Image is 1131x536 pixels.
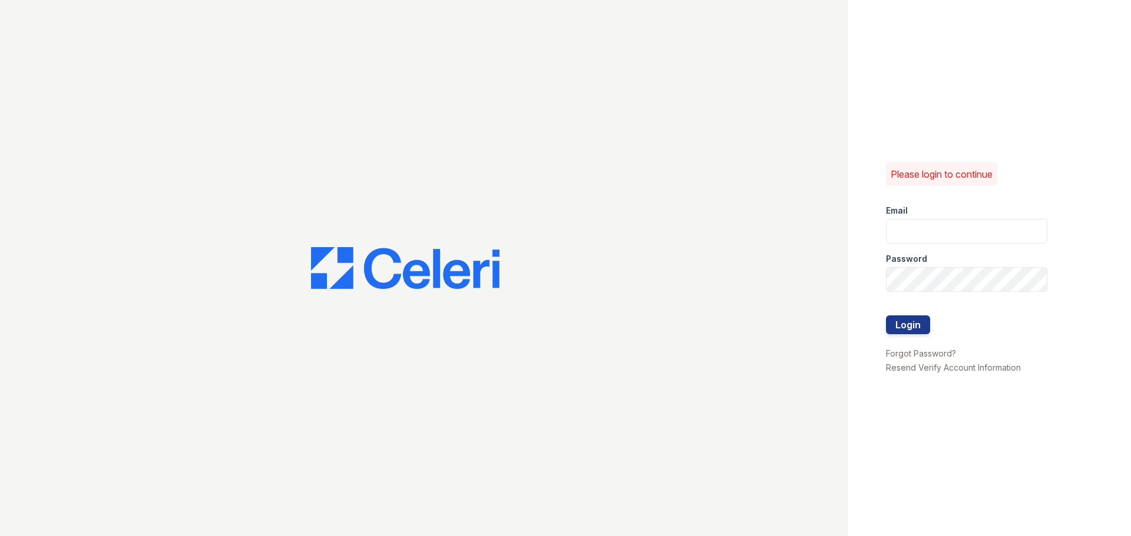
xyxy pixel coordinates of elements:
p: Please login to continue [891,167,993,181]
a: Forgot Password? [886,348,956,358]
label: Email [886,205,908,217]
label: Password [886,253,927,265]
a: Resend Verify Account Information [886,362,1021,372]
img: CE_Logo_Blue-a8612792a0a2168367f1c8372b55b34899dd931a85d93a1a3d3e32e68fde9ad4.png [311,247,500,289]
button: Login [886,315,930,334]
